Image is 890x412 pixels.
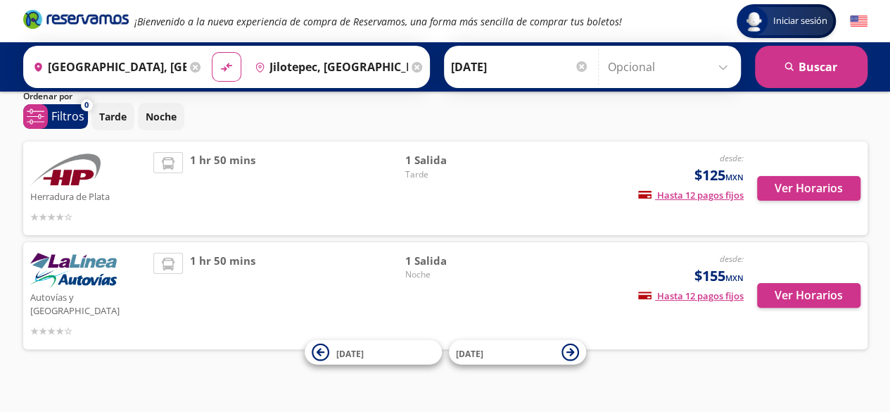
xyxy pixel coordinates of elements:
span: Hasta 12 pagos fijos [638,189,744,201]
span: $125 [694,165,744,186]
p: Filtros [51,108,84,125]
span: [DATE] [336,347,364,359]
button: English [850,13,867,30]
img: Herradura de Plata [30,152,101,187]
button: Noche [138,103,184,130]
span: 1 hr 50 mins [190,152,255,225]
em: desde: [720,253,744,265]
p: Herradura de Plata [30,187,147,204]
span: 1 Salida [405,152,503,168]
input: Buscar Destino [249,49,408,85]
span: 1 hr 50 mins [190,253,255,339]
span: Hasta 12 pagos fijos [638,289,744,302]
span: 1 Salida [405,253,503,269]
p: Autovías y [GEOGRAPHIC_DATA] [30,288,147,318]
em: ¡Bienvenido a la nueva experiencia de compra de Reservamos, una forma más sencilla de comprar tus... [134,15,622,28]
p: Tarde [99,109,127,124]
input: Elegir Fecha [451,49,589,85]
button: [DATE] [305,340,442,365]
input: Buscar Origen [27,49,186,85]
button: Buscar [755,46,867,88]
p: Ordenar por [23,90,72,103]
span: 0 [84,99,89,111]
em: desde: [720,152,744,164]
img: Autovías y La Línea [30,253,117,288]
span: Noche [405,268,503,281]
span: [DATE] [456,347,483,359]
button: [DATE] [449,340,586,365]
button: Ver Horarios [757,283,860,308]
span: Tarde [405,168,503,181]
i: Brand Logo [23,8,129,30]
p: Noche [146,109,177,124]
a: Brand Logo [23,8,129,34]
small: MXN [725,273,744,283]
input: Opcional [608,49,734,85]
button: Ver Horarios [757,176,860,201]
span: $155 [694,266,744,287]
span: Iniciar sesión [768,14,833,28]
button: Tarde [91,103,134,130]
button: 0Filtros [23,104,88,129]
small: MXN [725,172,744,182]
